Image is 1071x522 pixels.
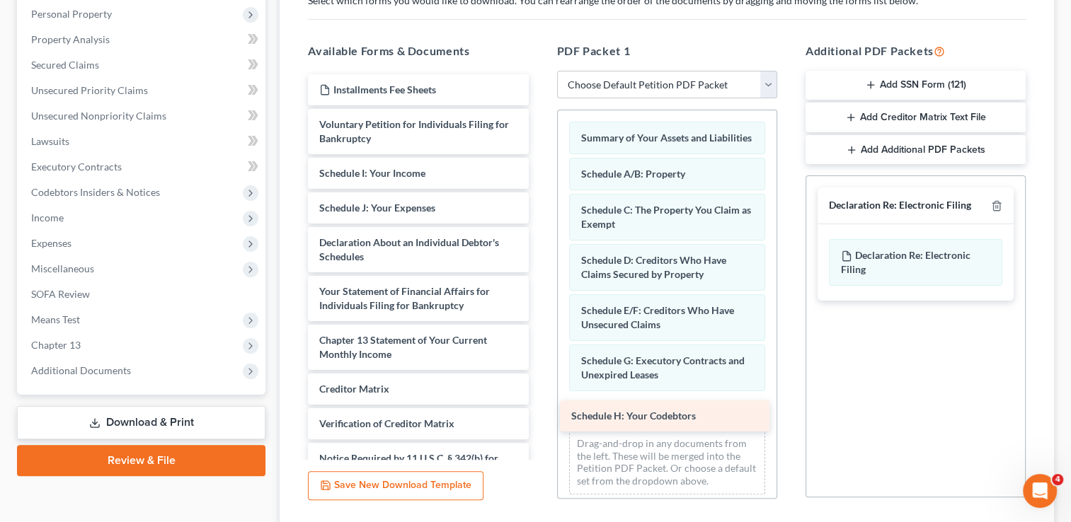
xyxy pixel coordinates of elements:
[20,27,265,52] a: Property Analysis
[31,84,148,96] span: Unsecured Priority Claims
[31,59,99,71] span: Secured Claims
[20,78,265,103] a: Unsecured Priority Claims
[20,129,265,154] a: Lawsuits
[31,313,80,325] span: Means Test
[319,452,498,478] span: Notice Required by 11 U.S.C. § 342(b) for Individuals Filing for Bankruptcy
[829,199,971,212] div: Declaration Re: Electronic Filing
[20,154,265,180] a: Executory Contracts
[806,103,1026,132] button: Add Creditor Matrix Text File
[308,471,483,501] button: Save New Download Template
[31,339,81,351] span: Chapter 13
[308,42,528,59] h5: Available Forms & Documents
[31,288,90,300] span: SOFA Review
[319,236,499,262] span: Declaration About an Individual Debtor's Schedules
[31,186,160,198] span: Codebtors Insiders & Notices
[31,110,166,122] span: Unsecured Nonpriority Claims
[319,285,490,311] span: Your Statement of Financial Affairs for Individuals Filing for Bankruptcy
[17,406,265,439] a: Download & Print
[20,52,265,78] a: Secured Claims
[319,167,425,179] span: Schedule I: Your Income
[31,135,69,147] span: Lawsuits
[31,262,94,274] span: Miscellaneous
[581,168,685,180] span: Schedule A/B: Property
[806,42,1026,59] h5: Additional PDF Packets
[581,254,726,280] span: Schedule D: Creditors Who Have Claims Secured by Property
[319,118,509,144] span: Voluntary Petition for Individuals Filing for Bankruptcy
[581,304,734,330] span: Schedule E/F: Creditors Who Have Unsecured Claims
[1023,474,1057,508] iframe: Intercom live chat
[31,33,110,45] span: Property Analysis
[841,249,970,275] span: Declaration Re: Electronic Filing
[31,8,112,20] span: Personal Property
[557,42,777,59] h5: PDF Packet 1
[31,364,131,376] span: Additional Documents
[31,237,71,249] span: Expenses
[17,445,265,476] a: Review & File
[319,334,487,360] span: Chapter 13 Statement of Your Current Monthly Income
[581,204,751,230] span: Schedule C: The Property You Claim as Exempt
[31,211,64,224] span: Income
[806,71,1026,100] button: Add SSN Form (121)
[319,417,454,429] span: Verification of Creditor Matrix
[571,410,696,422] span: Schedule H: Your Codebtors
[806,135,1026,165] button: Add Additional PDF Packets
[20,103,265,129] a: Unsecured Nonpriority Claims
[569,429,765,494] div: Drag-and-drop in any documents from the left. These will be merged into the Petition PDF Packet. ...
[20,282,265,307] a: SOFA Review
[319,202,435,214] span: Schedule J: Your Expenses
[31,161,122,173] span: Executory Contracts
[581,354,745,381] span: Schedule G: Executory Contracts and Unexpired Leases
[581,132,752,144] span: Summary of Your Assets and Liabilities
[1052,474,1063,485] span: 4
[319,383,389,395] span: Creditor Matrix
[333,83,436,95] span: Installments Fee Sheets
